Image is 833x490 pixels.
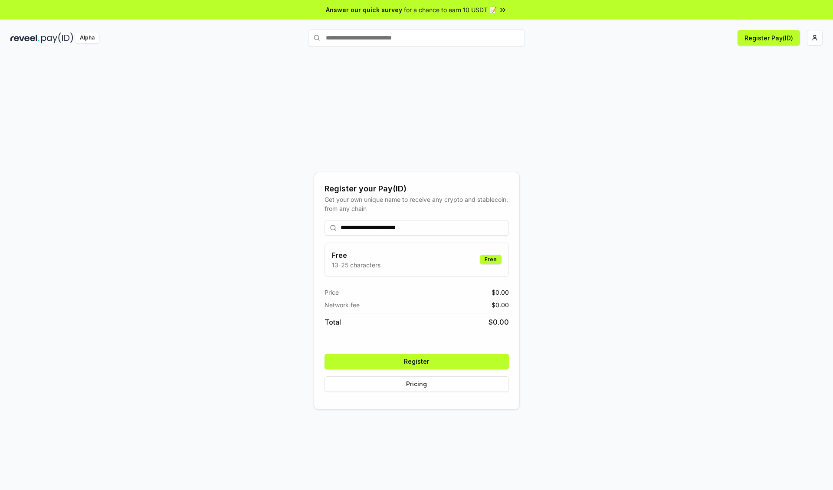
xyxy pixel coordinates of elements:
[41,33,73,43] img: pay_id
[10,33,39,43] img: reveel_dark
[325,195,509,213] div: Get your own unique name to receive any crypto and stablecoin, from any chain
[332,250,380,260] h3: Free
[489,317,509,327] span: $ 0.00
[480,255,502,264] div: Free
[492,288,509,297] span: $ 0.00
[326,5,402,14] span: Answer our quick survey
[75,33,99,43] div: Alpha
[325,317,341,327] span: Total
[325,183,509,195] div: Register your Pay(ID)
[404,5,497,14] span: for a chance to earn 10 USDT 📝
[325,376,509,392] button: Pricing
[738,30,800,46] button: Register Pay(ID)
[325,288,339,297] span: Price
[325,354,509,369] button: Register
[325,300,360,309] span: Network fee
[332,260,380,270] p: 13-25 characters
[492,300,509,309] span: $ 0.00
